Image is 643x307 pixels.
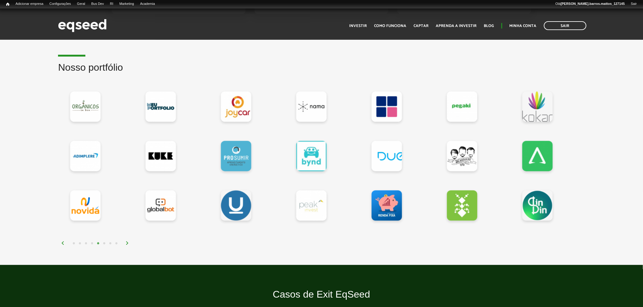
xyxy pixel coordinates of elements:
[70,141,101,171] a: Adimplere
[113,241,119,247] button: 8 of 4
[221,190,251,221] a: Ulend
[116,2,137,6] a: Marketing
[107,2,116,6] a: RI
[146,141,176,171] a: Kuke
[146,91,176,122] a: MeuPortfolio
[372,190,402,221] a: App Renda Fixa
[126,241,129,245] img: arrow%20right.svg
[89,241,95,247] button: 4 of 4
[522,91,553,122] a: Kokar
[95,241,101,247] button: 5 of 4
[561,2,625,5] strong: [PERSON_NAME].barros.mattos_127145
[12,2,46,6] a: Adicionar empresa
[70,91,101,122] a: Orgânicos in Box
[628,2,640,6] a: Sair
[372,91,402,122] a: Mutual
[58,18,107,34] img: EqSeed
[544,21,586,30] a: Sair
[70,190,101,221] a: Novidá
[522,190,553,221] a: DinDin
[58,62,585,82] h2: Nosso portfólio
[349,24,367,28] a: Investir
[107,241,113,247] button: 7 of 4
[522,141,553,171] a: Allugator
[71,241,77,247] button: 1 of 4
[414,24,429,28] a: Captar
[296,190,327,221] a: Peak Invest
[77,241,83,247] button: 2 of 4
[221,141,251,171] a: PROSUMIR
[447,141,477,171] a: 3Cariocas
[436,24,477,28] a: Aprenda a investir
[46,2,74,6] a: Configurações
[552,2,628,6] a: Olá[PERSON_NAME].barros.mattos_127145
[447,91,477,122] a: Pegaki
[137,2,158,6] a: Academia
[3,2,12,7] a: Início
[372,141,402,171] a: Due Laser
[221,91,251,122] a: Joycar
[447,190,477,221] a: GreenAnt
[374,24,407,28] a: Como funciona
[484,24,494,28] a: Blog
[6,2,9,6] span: Início
[101,241,107,247] button: 6 of 4
[88,2,107,6] a: Bus Dev
[510,24,537,28] a: Minha conta
[61,241,65,245] img: arrow%20left.svg
[74,2,88,6] a: Geral
[83,241,89,247] button: 3 of 4
[296,91,327,122] a: Nama
[146,190,176,221] a: Globalbot
[296,141,327,171] a: Bynd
